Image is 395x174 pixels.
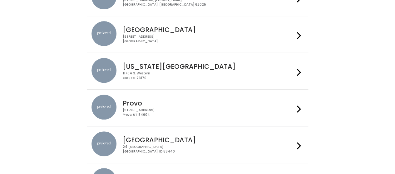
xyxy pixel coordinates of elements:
div: 11704 S. Western OKC, OK 73170 [123,71,294,80]
h4: [GEOGRAPHIC_DATA] [123,26,294,33]
div: [STREET_ADDRESS] [GEOGRAPHIC_DATA] [123,35,294,44]
div: 24 [GEOGRAPHIC_DATA] [GEOGRAPHIC_DATA], ID 83440 [123,145,294,154]
a: preloved location Provo [STREET_ADDRESS]Provo, UT 84604 [91,95,304,121]
h4: [US_STATE][GEOGRAPHIC_DATA] [123,63,294,70]
img: preloved location [91,131,116,156]
img: preloved location [91,21,116,46]
h4: Provo [123,100,294,107]
a: preloved location [GEOGRAPHIC_DATA] 24 [GEOGRAPHIC_DATA][GEOGRAPHIC_DATA], ID 83440 [91,131,304,158]
h4: [GEOGRAPHIC_DATA] [123,136,294,143]
a: preloved location [US_STATE][GEOGRAPHIC_DATA] 11704 S. WesternOKC, OK 73170 [91,58,304,84]
a: preloved location [GEOGRAPHIC_DATA] [STREET_ADDRESS][GEOGRAPHIC_DATA] [91,21,304,48]
div: [STREET_ADDRESS] Provo, UT 84604 [123,108,294,117]
img: preloved location [91,58,116,83]
img: preloved location [91,95,116,120]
